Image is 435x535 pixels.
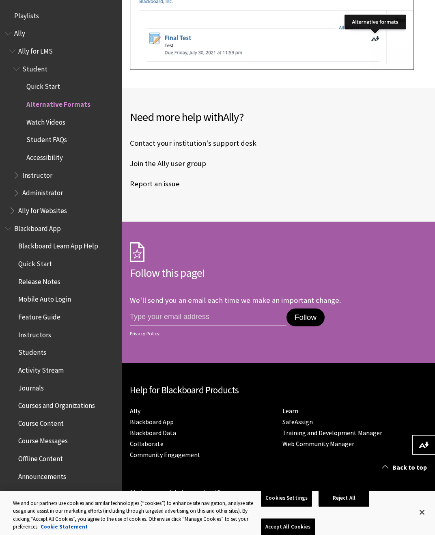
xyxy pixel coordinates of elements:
a: SafeAssign [282,418,313,426]
span: Blackboard App [14,222,61,233]
h2: Need more help with ? [130,108,427,125]
span: Offline Content [18,452,63,463]
nav: Book outline for Playlists [5,9,117,23]
h2: Follow this page! [130,264,373,281]
span: Courses and Organizations [18,399,95,410]
div: We and our partners use cookies and similar technologies (“cookies”) to enhance site navigation, ... [13,499,261,531]
span: Journals [18,381,44,392]
a: Blackboard Data [130,429,176,437]
a: Learn [282,407,298,415]
span: Ally [14,27,25,38]
a: Community Engagement [130,451,200,459]
span: Alternative Formats [26,97,90,108]
span: Administrator [22,186,63,197]
span: Blackboard Learn App Help [18,239,98,250]
span: Activity Stream [18,363,64,374]
a: More information about your privacy, opens in a new tab [41,523,88,530]
span: Instructor [22,168,52,179]
img: Subscription Icon [130,242,144,262]
span: Student [22,62,47,73]
a: Collaborate [130,440,164,448]
span: Mobile Auto Login [18,293,71,304]
span: Release Notes [18,275,60,286]
button: Reject All [319,490,369,507]
span: Quick Start [18,257,52,268]
nav: Book outline for Anthology Ally Help [5,27,117,218]
button: Cookies Settings [261,490,312,507]
a: Blackboard App [130,418,174,426]
span: Announcements [18,470,66,481]
button: Close [413,503,431,521]
span: Instructors [18,328,51,339]
button: Follow [286,308,325,326]
span: Course Content [18,416,64,427]
span: Ally for Websites [18,204,67,215]
span: Quick Start [26,80,60,91]
p: We'll send you an email each time we make an important change. [130,296,341,305]
span: Discussions [18,488,52,498]
span: Playlists [14,9,39,20]
span: Ally for LMS [18,44,53,55]
a: Report an issue [130,178,180,190]
h2: Help for Blackboard Products [130,383,427,397]
span: Ally [223,110,239,124]
a: Ally [130,407,140,415]
span: Feature Guide [18,310,60,321]
a: Web Community Manager [282,440,354,448]
h2: Not sure which product? [130,487,427,501]
input: email address [130,308,286,326]
span: Student FAQs [26,133,67,144]
a: Training and Development Manager [282,429,382,437]
a: Privacy Policy [130,331,371,337]
a: Join the Ally user group [130,157,206,170]
a: Back to top [376,460,435,475]
span: Course Messages [18,434,68,445]
span: Accessibility [26,151,63,162]
span: Students [18,345,46,356]
span: Watch Videos [26,115,65,126]
a: Contact your institution's support desk [130,137,256,149]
